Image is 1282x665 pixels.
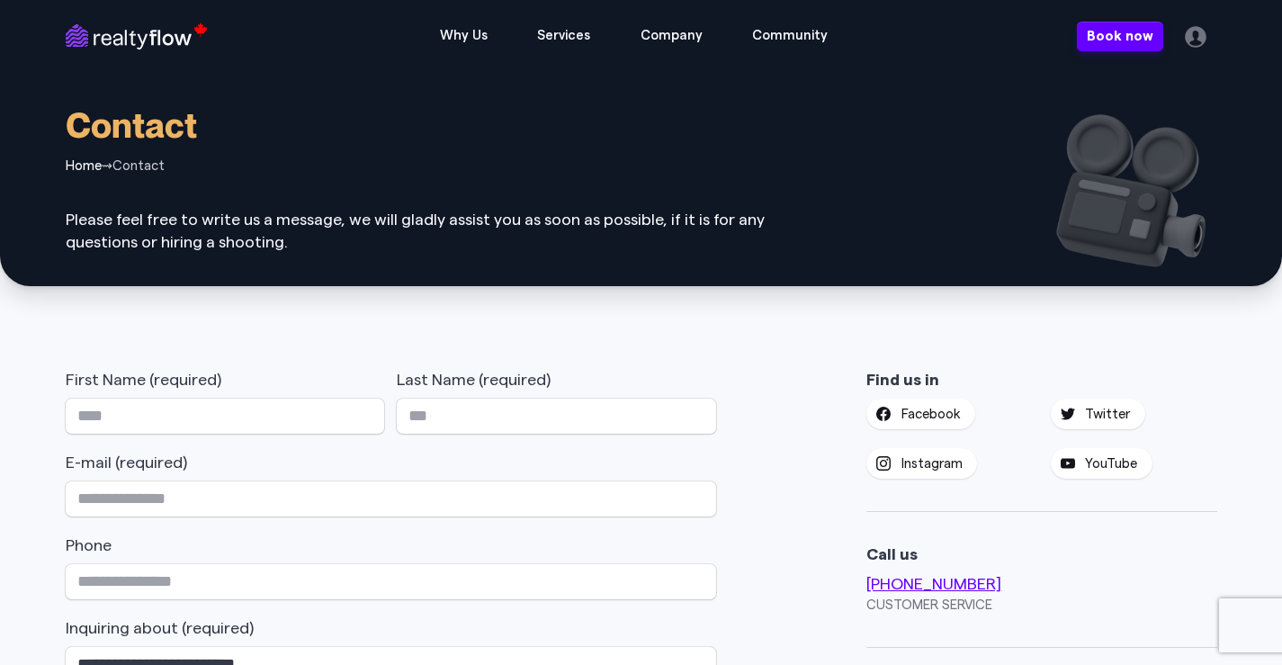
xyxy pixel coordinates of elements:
[625,22,717,50] span: Company
[866,370,1216,390] p: Find us in
[866,544,1216,564] p: Call us
[66,104,817,147] h1: Contact
[102,159,112,173] span: ⇝
[1221,604,1264,647] iframe: gist-messenger-bubble-iframe
[866,597,1216,616] p: Customer Service
[866,448,977,480] a: Instagram
[1085,456,1137,472] span: YouTube
[523,22,605,50] span: Services
[1077,22,1163,51] a: Book now
[112,159,165,173] span: Contact
[738,22,843,50] span: Community
[66,618,254,638] label: Inquiring about (required)
[66,22,192,49] a: Full agency services for realtors and real estate in Calgary Canada.
[66,209,817,254] p: Please feel free to write us a message, we will gladly assist you as soon as possible, if it is f...
[66,370,221,390] label: First Name (required)
[1085,407,1130,423] span: Twitter
[866,399,975,430] a: Facebook
[66,159,102,173] a: Home
[901,407,961,423] span: Facebook
[1051,399,1145,430] a: Twitter
[66,453,187,472] label: E-mail (required)
[66,157,817,176] nav: breadcrumbs
[1044,104,1217,277] img: Contact
[66,535,112,555] label: Phone
[1087,29,1153,45] span: Book now
[901,456,963,472] span: Instagram
[866,576,1001,592] a: [PHONE_NUMBER]
[397,370,551,390] label: Last Name (required)
[425,22,502,50] span: Why Us
[1051,448,1152,480] a: YouTube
